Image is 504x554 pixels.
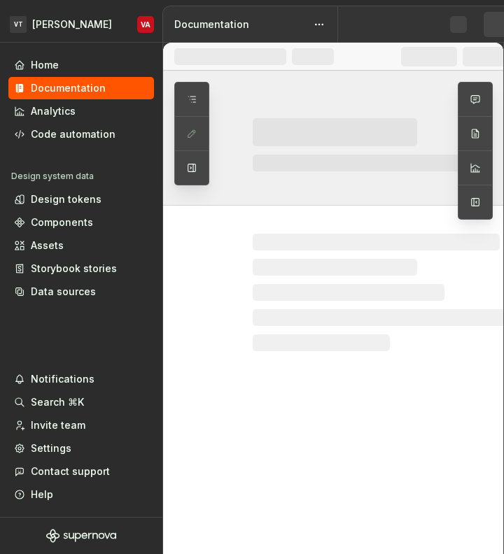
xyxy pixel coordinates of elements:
div: Components [31,215,93,229]
a: Analytics [8,100,154,122]
a: Home [8,54,154,76]
div: Data sources [31,285,96,299]
div: Design tokens [31,192,101,206]
div: Documentation [174,17,307,31]
a: Assets [8,234,154,257]
div: VA [141,19,150,30]
div: Invite team [31,418,85,432]
button: VT[PERSON_NAME]VA [3,9,160,39]
div: Analytics [31,104,76,118]
a: Data sources [8,280,154,303]
div: Help [31,488,53,502]
div: Documentation [31,81,106,95]
a: Components [8,211,154,234]
a: Invite team [8,414,154,436]
button: Help [8,483,154,506]
a: Design tokens [8,188,154,211]
div: Storybook stories [31,262,117,276]
div: Contact support [31,464,110,478]
button: Search ⌘K [8,391,154,413]
div: [PERSON_NAME] [32,17,112,31]
a: Code automation [8,123,154,145]
div: Code automation [31,127,115,141]
div: VT [10,16,27,33]
a: Settings [8,437,154,460]
button: Notifications [8,368,154,390]
div: Design system data [11,171,94,182]
button: Contact support [8,460,154,483]
a: Documentation [8,77,154,99]
a: Storybook stories [8,257,154,280]
div: Search ⌘K [31,395,84,409]
svg: Supernova Logo [46,529,116,543]
div: Settings [31,441,71,455]
div: Assets [31,239,64,253]
div: Home [31,58,59,72]
div: Notifications [31,372,94,386]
